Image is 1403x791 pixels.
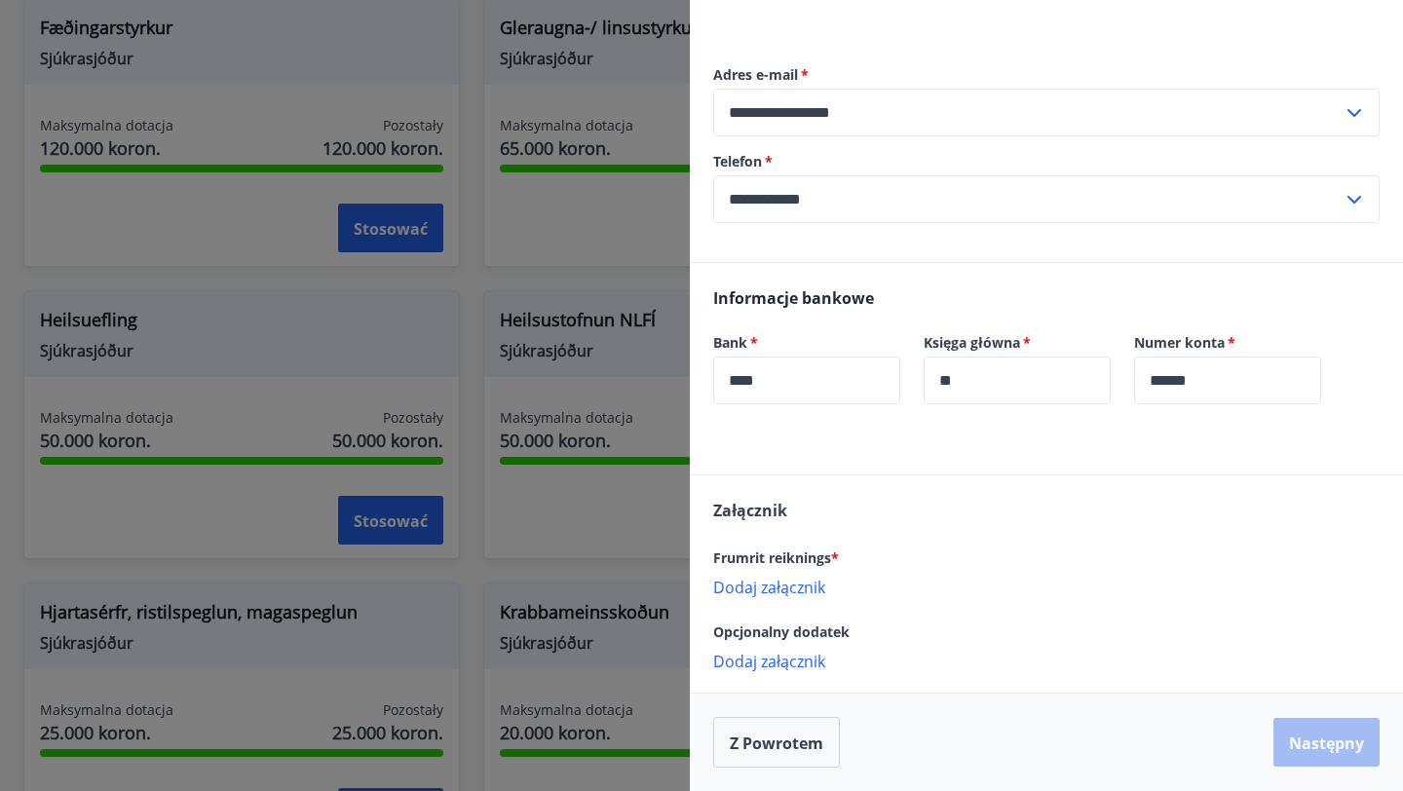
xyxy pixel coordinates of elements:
[713,287,874,309] font: Informacje bankowe
[1134,333,1225,352] font: Numer konta
[713,152,762,170] font: Telefon
[713,577,825,598] font: Dodaj załącznik
[713,717,840,768] button: Z powrotem
[713,65,798,84] font: Adres e-mail
[713,333,747,352] font: Bank
[713,500,787,521] font: Załącznik
[713,548,831,567] font: Frumrit reiknings
[730,733,823,754] font: Z powrotem
[713,651,825,672] font: Dodaj załącznik
[924,333,1020,352] font: Księga główna
[713,622,850,641] font: Opcjonalny dodatek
